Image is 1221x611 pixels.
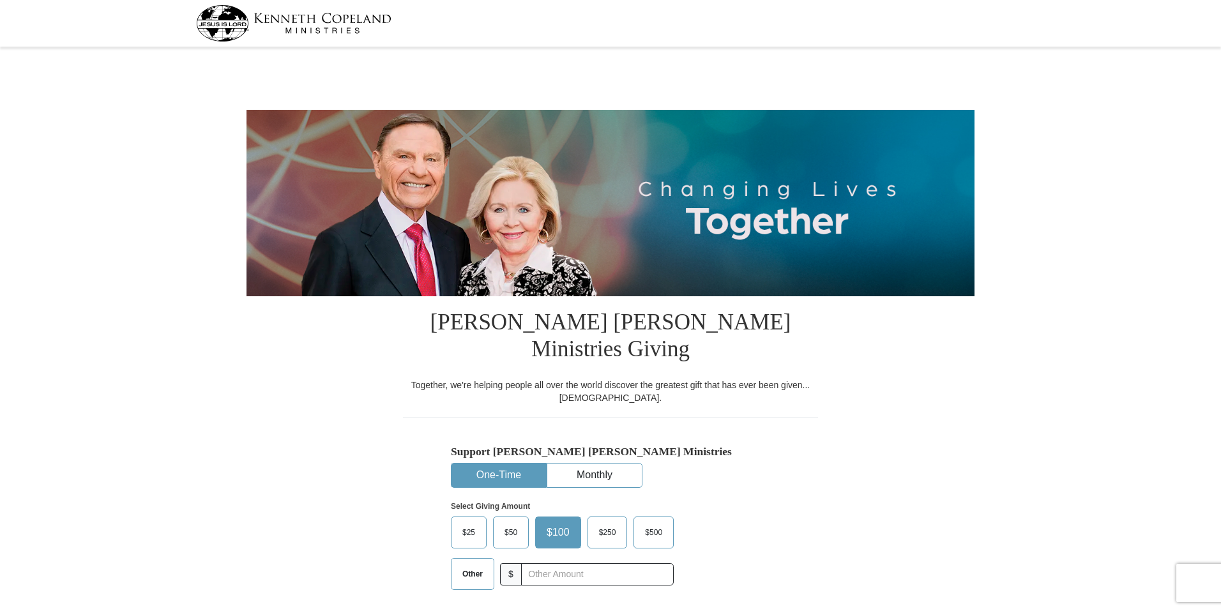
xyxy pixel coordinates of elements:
[593,523,623,542] span: $250
[456,564,489,584] span: Other
[547,464,642,487] button: Monthly
[451,502,530,511] strong: Select Giving Amount
[403,379,818,404] div: Together, we're helping people all over the world discover the greatest gift that has ever been g...
[498,523,524,542] span: $50
[500,563,522,585] span: $
[451,464,546,487] button: One-Time
[540,523,576,542] span: $100
[196,5,391,41] img: kcm-header-logo.svg
[451,445,770,458] h5: Support [PERSON_NAME] [PERSON_NAME] Ministries
[521,563,674,585] input: Other Amount
[403,296,818,379] h1: [PERSON_NAME] [PERSON_NAME] Ministries Giving
[456,523,482,542] span: $25
[639,523,669,542] span: $500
